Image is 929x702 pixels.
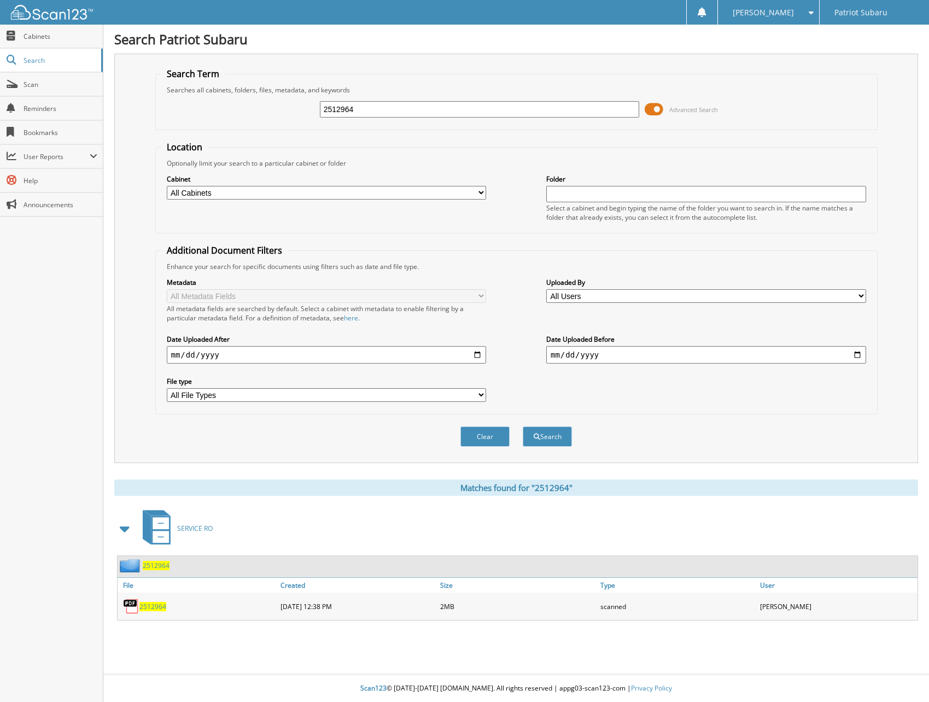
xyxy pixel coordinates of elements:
[118,578,278,593] a: File
[360,683,387,693] span: Scan123
[546,346,866,364] input: end
[344,313,358,323] a: here
[143,561,170,570] a: 2512964
[161,159,872,168] div: Optionally limit your search to a particular cabinet or folder
[546,174,866,184] label: Folder
[24,104,97,113] span: Reminders
[24,200,97,209] span: Announcements
[167,174,487,184] label: Cabinet
[114,479,918,496] div: Matches found for "2512964"
[103,675,929,702] div: © [DATE]-[DATE] [DOMAIN_NAME]. All rights reserved | appg03-scan123-com |
[523,426,572,447] button: Search
[24,176,97,185] span: Help
[24,80,97,89] span: Scan
[598,578,758,593] a: Type
[757,578,918,593] a: User
[834,9,887,16] span: Patriot Subaru
[437,595,598,617] div: 2MB
[161,262,872,271] div: Enhance your search for specific documents using filters such as date and file type.
[546,278,866,287] label: Uploaded By
[437,578,598,593] a: Size
[161,244,288,256] legend: Additional Document Filters
[161,68,225,80] legend: Search Term
[114,30,918,48] h1: Search Patriot Subaru
[669,106,718,114] span: Advanced Search
[167,335,487,344] label: Date Uploaded After
[161,141,208,153] legend: Location
[631,683,672,693] a: Privacy Policy
[120,559,143,572] img: folder2.png
[546,203,866,222] div: Select a cabinet and begin typing the name of the folder you want to search in. If the name match...
[24,56,96,65] span: Search
[24,32,97,41] span: Cabinets
[24,152,90,161] span: User Reports
[598,595,758,617] div: scanned
[136,507,213,550] a: SERVICE RO
[167,346,487,364] input: start
[757,595,918,617] div: [PERSON_NAME]
[167,377,487,386] label: File type
[123,598,139,615] img: PDF.png
[161,85,872,95] div: Searches all cabinets, folders, files, metadata, and keywords
[24,128,97,137] span: Bookmarks
[167,304,487,323] div: All metadata fields are searched by default. Select a cabinet with metadata to enable filtering b...
[177,524,213,533] span: SERVICE RO
[278,578,438,593] a: Created
[11,5,93,20] img: scan123-logo-white.svg
[167,278,487,287] label: Metadata
[460,426,510,447] button: Clear
[278,595,438,617] div: [DATE] 12:38 PM
[139,602,166,611] a: 2512964
[546,335,866,344] label: Date Uploaded Before
[733,9,794,16] span: [PERSON_NAME]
